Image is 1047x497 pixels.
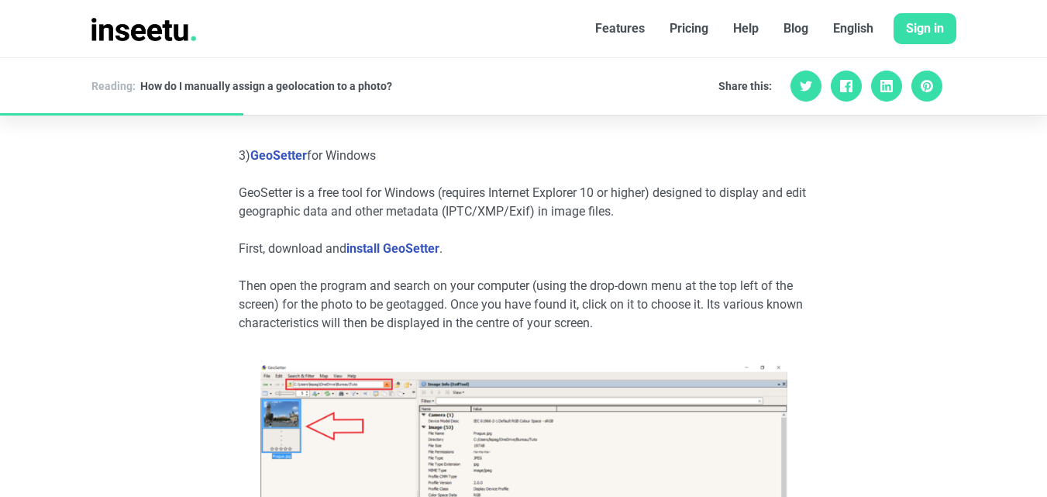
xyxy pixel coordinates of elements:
font: Blog [784,21,808,36]
a: Blog [771,13,821,44]
a: install GeoSetter [346,241,439,256]
div: How do I manually assign a geolocation to a photo? [140,78,392,94]
a: Help [721,13,771,44]
a: Pricing [657,13,721,44]
div: Reading: [91,78,136,94]
a: English [821,13,886,44]
p: First, download and . [239,240,809,258]
font: Help [733,21,759,36]
font: Sign in [906,21,944,36]
font: Features [595,21,645,36]
span: Share this: [718,78,772,94]
a: GeoSetter [250,148,307,163]
img: INSEETU [91,18,197,41]
p: 3) for Windows [239,147,809,165]
a: Sign in [894,13,956,44]
font: Pricing [670,21,708,36]
p: GeoSetter is a free tool for Windows (requires Internet Explorer 10 or higher) designed to displa... [239,184,809,221]
a: Features [583,13,657,44]
p: Then open the program and search on your computer (using the drop-down menu at the top left of th... [239,277,809,333]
